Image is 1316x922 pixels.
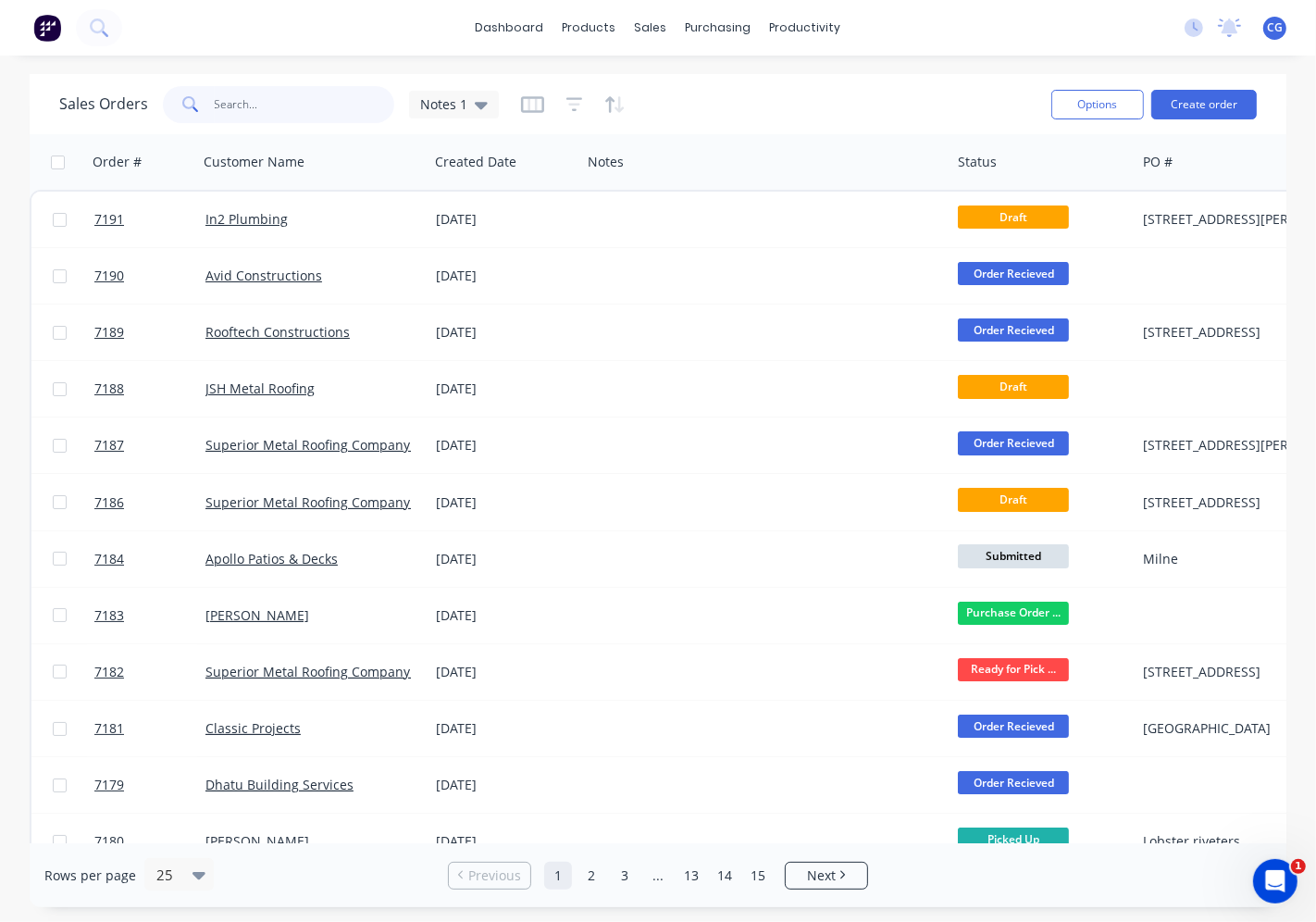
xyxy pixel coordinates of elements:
[744,862,772,890] a: Page 15
[436,550,574,568] div: [DATE]
[1143,153,1173,171] div: PO #
[93,153,142,171] div: Order #
[711,862,739,890] a: Page 14
[958,828,1069,851] span: Picked Up
[204,153,304,171] div: Customer Name
[205,606,309,624] a: [PERSON_NAME]
[436,267,574,285] div: [DATE]
[94,832,124,851] span: 7180
[436,719,574,738] div: [DATE]
[786,866,867,885] a: Next page
[958,602,1069,625] span: Purchase Order ...
[958,771,1069,794] span: Order Recieved
[436,606,574,625] div: [DATE]
[588,153,624,171] div: Notes
[436,323,574,342] div: [DATE]
[958,715,1069,738] span: Order Recieved
[761,14,850,42] div: productivity
[958,544,1069,567] span: Submitted
[205,380,315,397] a: JSH Metal Roofing
[436,663,574,681] div: [DATE]
[644,862,672,890] a: Jump forward
[205,832,309,850] a: [PERSON_NAME]
[626,14,677,42] div: sales
[215,86,395,123] input: Search...
[1291,859,1306,874] span: 1
[94,757,205,813] a: 7179
[59,95,148,113] h1: Sales Orders
[436,776,574,794] div: [DATE]
[94,550,124,568] span: 7184
[611,862,639,890] a: Page 3
[205,210,288,228] a: In2 Plumbing
[94,267,124,285] span: 7190
[205,663,455,680] a: Superior Metal Roofing Company Pty Ltd
[94,663,124,681] span: 7182
[1151,90,1257,119] button: Create order
[94,776,124,794] span: 7179
[94,436,124,455] span: 7187
[94,588,205,643] a: 7183
[1253,859,1297,903] iframe: Intercom live chat
[958,431,1069,455] span: Order Recieved
[94,814,205,869] a: 7180
[958,488,1069,511] span: Draft
[94,475,205,530] a: 7186
[94,644,205,700] a: 7182
[436,380,574,398] div: [DATE]
[466,14,553,42] a: dashboard
[436,436,574,455] div: [DATE]
[94,210,124,229] span: 7191
[94,701,205,756] a: 7181
[94,305,205,360] a: 7189
[94,606,124,625] span: 7183
[94,719,124,738] span: 7181
[958,658,1069,681] span: Ready for Pick ...
[553,14,626,42] div: products
[468,866,521,885] span: Previous
[94,192,205,247] a: 7191
[958,375,1069,398] span: Draft
[94,493,124,512] span: 7186
[205,550,338,567] a: Apollo Patios & Decks
[677,14,761,42] div: purchasing
[94,380,124,398] span: 7188
[958,153,997,171] div: Status
[44,866,136,885] span: Rows per page
[94,361,205,417] a: 7188
[94,417,205,473] a: 7187
[94,248,205,304] a: 7190
[33,14,61,42] img: Factory
[577,862,605,890] a: Page 2
[205,493,455,511] a: Superior Metal Roofing Company Pty Ltd
[544,862,572,890] a: Page 1 is your current page
[205,323,350,341] a: Rooftech Constructions
[436,493,574,512] div: [DATE]
[436,210,574,229] div: [DATE]
[436,832,574,851] div: [DATE]
[958,206,1069,229] span: Draft
[1267,19,1283,36] span: CG
[94,531,205,587] a: 7184
[205,719,301,737] a: Classic Projects
[807,866,836,885] span: Next
[205,776,354,793] a: Dhatu Building Services
[1051,90,1144,119] button: Options
[205,267,322,284] a: Avid Constructions
[958,318,1069,342] span: Order Recieved
[205,436,455,454] a: Superior Metal Roofing Company Pty Ltd
[94,323,124,342] span: 7189
[958,262,1069,285] span: Order Recieved
[449,866,530,885] a: Previous page
[435,153,516,171] div: Created Date
[677,862,705,890] a: Page 13
[441,862,875,890] ul: Pagination
[420,94,467,114] span: Notes 1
